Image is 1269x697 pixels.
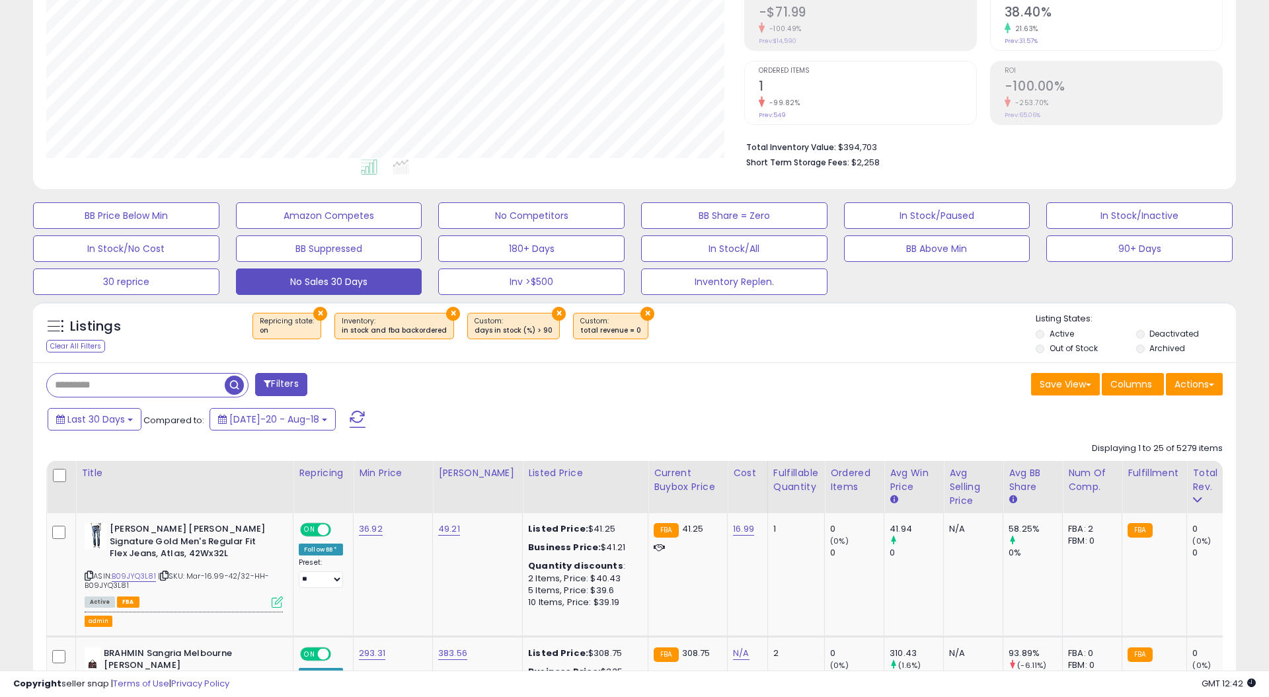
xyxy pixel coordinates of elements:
[552,307,566,321] button: ×
[1192,466,1241,494] div: Total Rev.
[85,523,106,550] img: 416azGU1iqL._SL40_.jpg
[528,647,588,659] b: Listed Price:
[85,596,115,608] span: All listings currently available for purchase on Amazon
[67,413,125,426] span: Last 30 Days
[359,522,383,536] a: 36.92
[641,235,827,262] button: In Stock/All
[1011,24,1038,34] small: 21.63%
[438,268,625,295] button: Inv >$500
[301,648,318,659] span: ON
[1009,547,1062,559] div: 0%
[528,647,638,659] div: $308.75
[890,494,898,506] small: Avg Win Price.
[580,326,641,335] div: total revenue = 0
[746,142,836,153] b: Total Inventory Value:
[1050,343,1098,354] label: Out of Stock
[949,647,993,659] div: N/A
[33,268,219,295] button: 30 reprice
[890,466,938,494] div: Avg Win Price
[1036,313,1235,325] p: Listing States:
[171,677,229,690] a: Privacy Policy
[528,573,638,585] div: 2 Items, Price: $40.43
[359,647,385,660] a: 293.31
[830,466,878,494] div: Ordered Items
[85,523,283,606] div: ASIN:
[329,648,350,659] span: OFF
[143,414,204,427] span: Compared to:
[733,647,749,660] a: N/A
[85,616,112,627] button: admin
[528,522,588,535] b: Listed Price:
[654,466,722,494] div: Current Buybox Price
[580,316,641,336] span: Custom:
[733,466,762,480] div: Cost
[1005,67,1222,75] span: ROI
[765,98,800,108] small: -99.82%
[1005,79,1222,97] h2: -100.00%
[1050,328,1074,339] label: Active
[301,524,318,536] span: ON
[236,268,422,295] button: No Sales 30 Days
[1202,677,1256,690] span: 2025-09-18 12:42 GMT
[1110,378,1152,391] span: Columns
[313,307,327,321] button: ×
[1068,647,1112,659] div: FBA: 0
[475,316,553,336] span: Custom:
[759,37,796,45] small: Prev: $14,590
[329,524,350,536] span: OFF
[844,235,1030,262] button: BB Above Min
[1068,466,1116,494] div: Num of Comp.
[236,235,422,262] button: BB Suppressed
[844,202,1030,229] button: In Stock/Paused
[85,571,269,591] span: | SKU: Mar-16.99-42/32-HH-B09JYQ3L81
[1009,647,1062,659] div: 93.89%
[830,536,849,546] small: (0%)
[830,547,884,559] div: 0
[299,558,343,588] div: Preset:
[229,413,319,426] span: [DATE]-20 - Aug-18
[733,522,754,536] a: 16.99
[682,647,711,659] span: 308.75
[438,235,625,262] button: 180+ Days
[46,340,105,352] div: Clear All Filters
[773,647,814,659] div: 2
[890,547,943,559] div: 0
[528,559,623,572] b: Quantity discounts
[1102,373,1164,395] button: Columns
[759,5,976,22] h2: -$71.99
[1046,235,1233,262] button: 90+ Days
[746,138,1213,154] li: $394,703
[528,523,638,535] div: $41.25
[759,67,976,75] span: Ordered Items
[110,523,270,563] b: [PERSON_NAME] [PERSON_NAME] Signature Gold Men's Regular Fit Flex Jeans, Atlas, 42Wx32L
[438,466,517,480] div: [PERSON_NAME]
[528,466,642,480] div: Listed Price
[654,523,678,538] small: FBA
[1128,647,1152,662] small: FBA
[81,466,288,480] div: Title
[528,542,638,553] div: $41.21
[1166,373,1223,395] button: Actions
[342,316,447,336] span: Inventory :
[113,677,169,690] a: Terms of Use
[1192,547,1246,559] div: 0
[438,202,625,229] button: No Competitors
[1192,647,1246,659] div: 0
[1128,466,1181,480] div: Fulfillment
[1192,523,1246,535] div: 0
[528,585,638,596] div: 5 Items, Price: $39.6
[1009,494,1017,506] small: Avg BB Share.
[528,560,638,572] div: :
[438,647,467,660] a: 383.56
[746,157,849,168] b: Short Term Storage Fees:
[104,647,264,675] b: BRAHMIN Sangria Melbourne [PERSON_NAME]
[299,544,343,555] div: Follow BB *
[13,677,61,690] strong: Copyright
[1149,343,1185,354] label: Archived
[48,408,141,430] button: Last 30 Days
[765,24,802,34] small: -100.49%
[438,522,460,536] a: 49.21
[1005,5,1222,22] h2: 38.40%
[475,326,553,335] div: days in stock (%) > 90
[528,541,601,553] b: Business Price:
